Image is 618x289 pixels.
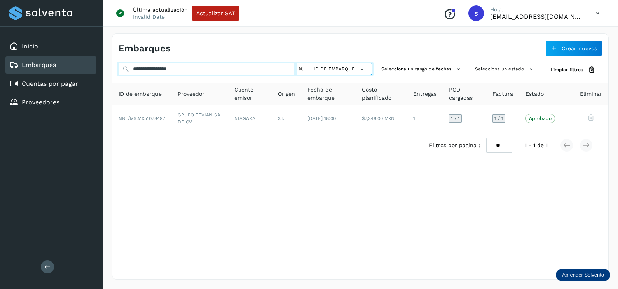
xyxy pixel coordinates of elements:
[580,90,602,98] span: Eliminar
[362,86,401,102] span: Costo planificado
[492,90,513,98] span: Factura
[525,141,548,150] span: 1 - 1 de 1
[356,105,407,132] td: $7,348.00 MXN
[178,90,204,98] span: Proveedor
[451,116,460,121] span: 1 / 1
[192,6,239,21] button: Actualizar SAT
[449,86,480,102] span: POD cargadas
[119,116,165,121] span: NBL/MX.MX51078497
[525,90,544,98] span: Estado
[22,99,59,106] a: Proveedores
[119,90,162,98] span: ID de embarque
[171,105,228,132] td: GRUPO TEVIAN SA DE CV
[5,38,96,55] div: Inicio
[133,6,188,13] p: Última actualización
[272,105,301,132] td: 3TJ
[119,43,171,54] h4: Embarques
[234,86,265,102] span: Cliente emisor
[472,63,538,76] button: Selecciona un estado
[490,13,583,20] p: smedina@niagarawater.com
[545,63,602,77] button: Limpiar filtros
[311,63,368,75] button: ID de embarque
[546,40,602,56] button: Crear nuevos
[196,11,235,16] span: Actualizar SAT
[551,66,583,73] span: Limpiar filtros
[133,13,165,20] p: Invalid Date
[413,90,436,98] span: Entregas
[562,272,604,278] p: Aprender Solvento
[378,63,466,76] button: Selecciona un rango de fechas
[22,42,38,50] a: Inicio
[22,61,56,69] a: Embarques
[429,141,480,150] span: Filtros por página :
[5,56,96,74] div: Embarques
[307,86,349,102] span: Fecha de embarque
[314,65,355,72] span: ID de embarque
[278,90,295,98] span: Origen
[407,105,443,132] td: 1
[228,105,272,132] td: NIAGARA
[22,80,78,87] a: Cuentas por pagar
[5,75,96,92] div: Cuentas por pagar
[5,94,96,111] div: Proveedores
[562,46,597,51] span: Crear nuevos
[556,269,610,281] div: Aprender Solvento
[490,6,583,13] p: Hola,
[494,116,503,121] span: 1 / 1
[529,116,552,121] p: Aprobado
[307,116,336,121] span: [DATE] 18:00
